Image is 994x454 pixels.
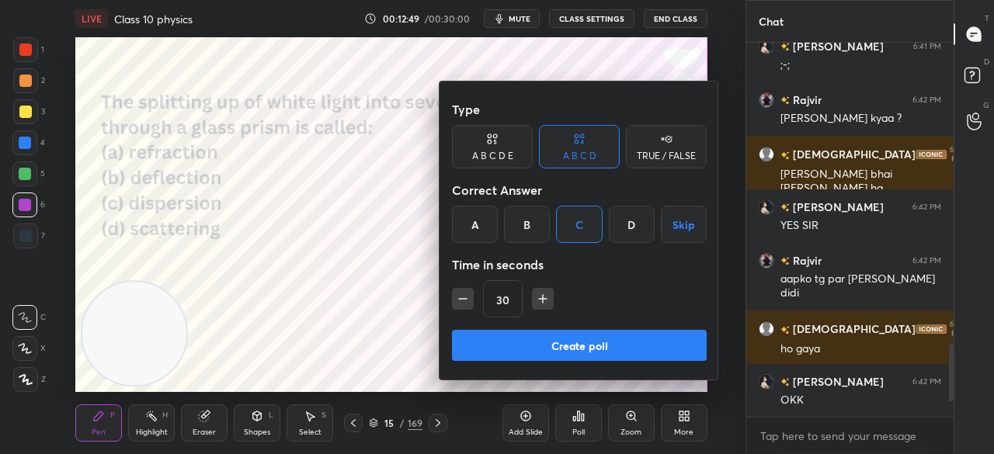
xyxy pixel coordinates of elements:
[504,206,550,243] div: B
[472,151,513,161] div: A B C D E
[563,151,596,161] div: A B C D
[637,151,696,161] div: TRUE / FALSE
[452,330,707,361] button: Create poll
[661,206,707,243] button: Skip
[452,249,707,280] div: Time in seconds
[556,206,602,243] div: C
[452,206,498,243] div: A
[609,206,655,243] div: D
[452,175,707,206] div: Correct Answer
[452,94,707,125] div: Type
